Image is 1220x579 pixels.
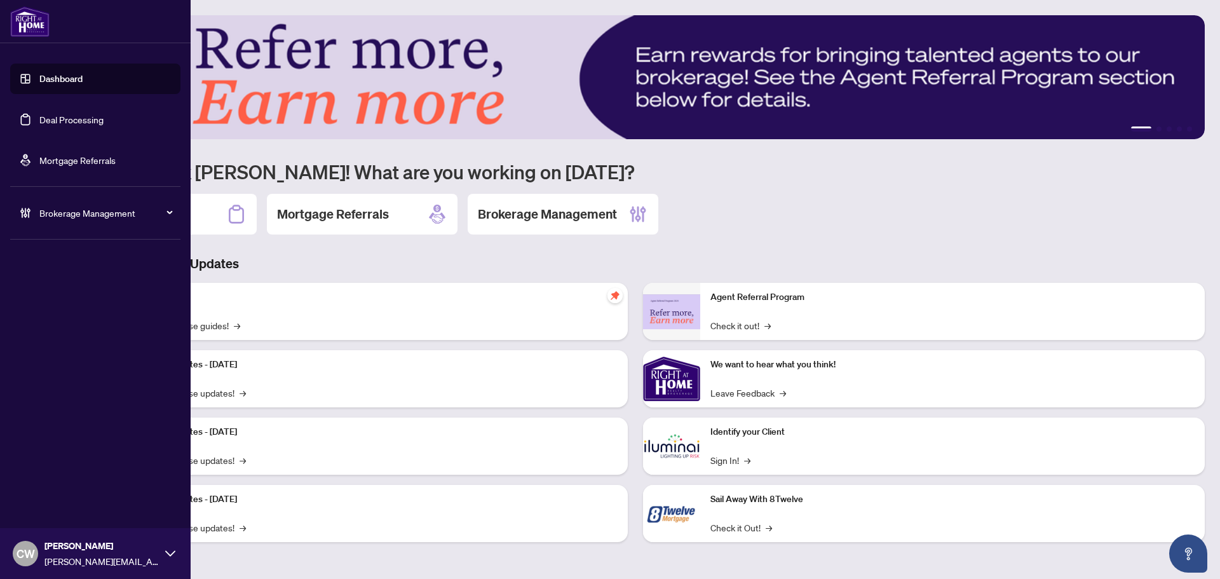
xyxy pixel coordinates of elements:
p: Sail Away With 8Twelve [710,493,1195,507]
img: logo [10,6,50,37]
span: CW [17,545,35,562]
a: Sign In!→ [710,453,750,467]
span: → [240,453,246,467]
a: Check it out!→ [710,318,771,332]
button: 4 [1177,126,1182,132]
button: Open asap [1169,535,1207,573]
button: 2 [1156,126,1162,132]
p: Identify your Client [710,425,1195,439]
a: Mortgage Referrals [39,154,116,166]
p: We want to hear what you think! [710,358,1195,372]
span: → [766,521,772,535]
span: → [234,318,240,332]
img: Slide 0 [66,15,1205,139]
p: Platform Updates - [DATE] [133,425,618,439]
a: Leave Feedback→ [710,386,786,400]
button: 5 [1187,126,1192,132]
span: pushpin [607,288,623,303]
p: Self-Help [133,290,618,304]
h1: Welcome back [PERSON_NAME]! What are you working on [DATE]? [66,160,1205,184]
a: Deal Processing [39,114,104,125]
a: Check it Out!→ [710,521,772,535]
p: Agent Referral Program [710,290,1195,304]
button: 1 [1131,126,1151,132]
p: Platform Updates - [DATE] [133,358,618,372]
img: We want to hear what you think! [643,350,700,407]
span: → [780,386,786,400]
button: 3 [1167,126,1172,132]
img: Agent Referral Program [643,294,700,329]
a: Dashboard [39,73,83,85]
h3: Brokerage & Industry Updates [66,255,1205,273]
span: [PERSON_NAME] [44,539,159,553]
img: Identify your Client [643,418,700,475]
h2: Brokerage Management [478,205,617,223]
span: Brokerage Management [39,206,172,220]
span: → [744,453,750,467]
h2: Mortgage Referrals [277,205,389,223]
p: Platform Updates - [DATE] [133,493,618,507]
span: [PERSON_NAME][EMAIL_ADDRESS][DOMAIN_NAME] [44,554,159,568]
img: Sail Away With 8Twelve [643,485,700,542]
span: → [240,386,246,400]
span: → [764,318,771,332]
span: → [240,521,246,535]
